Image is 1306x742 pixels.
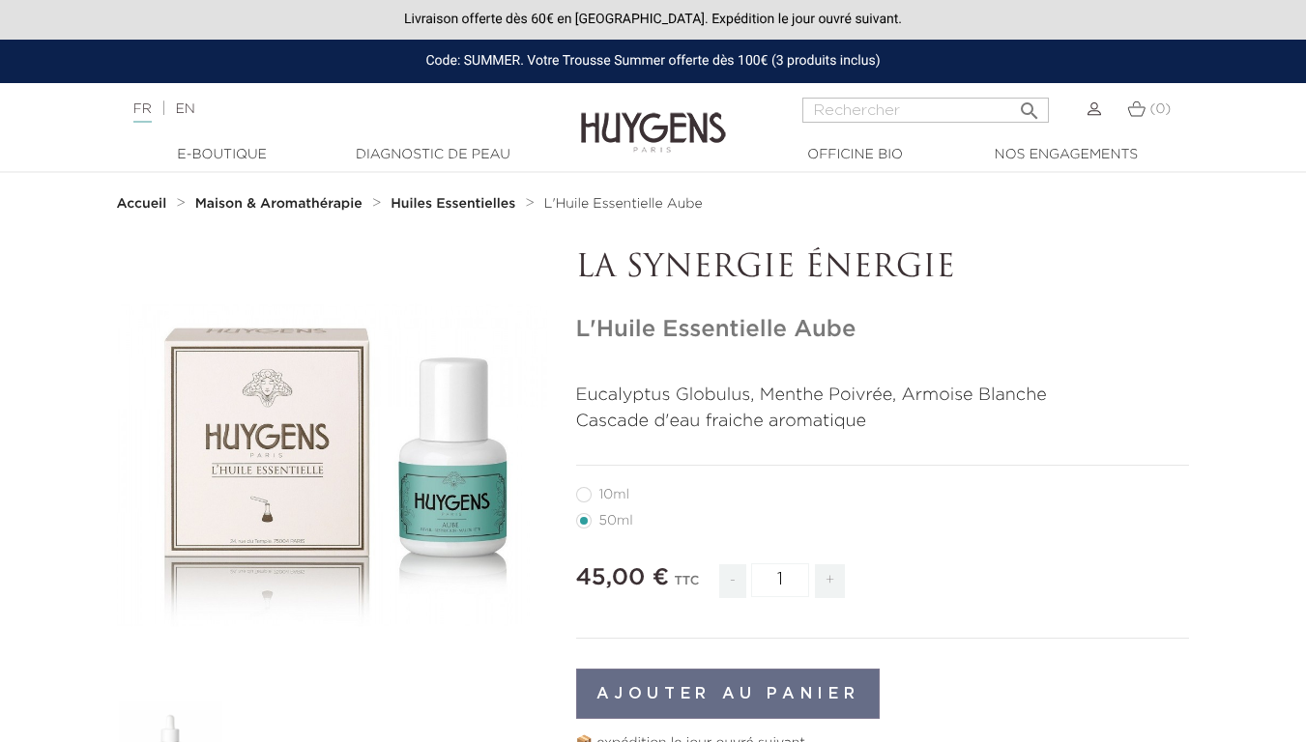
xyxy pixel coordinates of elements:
[576,316,1190,344] h1: L'Huile Essentielle Aube
[674,560,699,613] div: TTC
[576,513,656,528] label: 50ml
[117,196,171,212] a: Accueil
[970,145,1163,165] a: Nos engagements
[802,98,1049,123] input: Rechercher
[751,563,809,597] input: Quantité
[1012,92,1047,118] button: 
[124,98,530,121] div: |
[195,196,367,212] a: Maison & Aromathérapie
[336,145,530,165] a: Diagnostic de peau
[719,564,746,598] span: -
[126,145,319,165] a: E-Boutique
[576,487,653,502] label: 10ml
[175,102,194,116] a: EN
[391,196,520,212] a: Huiles Essentielles
[544,197,703,211] span: L'Huile Essentielle Aube
[576,566,669,589] span: 45,00 €
[576,669,881,719] button: Ajouter au panier
[581,81,726,156] img: Huygens
[544,196,703,212] a: L'Huile Essentielle Aube
[133,102,152,123] a: FR
[117,197,167,211] strong: Accueil
[576,409,1190,435] p: Cascade d'eau fraiche aromatique
[1149,102,1171,116] span: (0)
[391,197,515,211] strong: Huiles Essentielles
[759,145,952,165] a: Officine Bio
[195,197,363,211] strong: Maison & Aromathérapie
[576,250,1190,287] p: LA SYNERGIE ÉNERGIE
[1018,94,1041,117] i: 
[815,564,846,598] span: +
[576,383,1190,409] p: Eucalyptus Globulus, Menthe Poivrée, Armoise Blanche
